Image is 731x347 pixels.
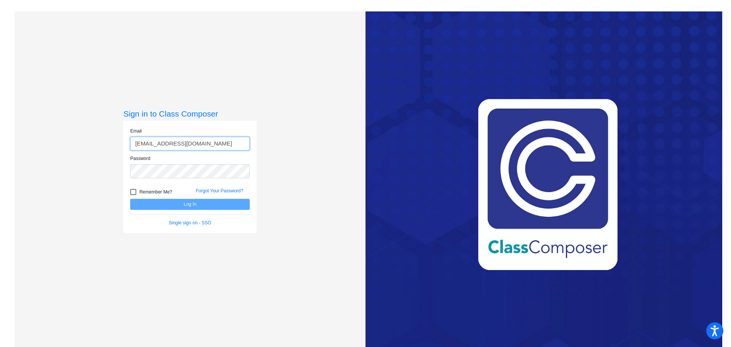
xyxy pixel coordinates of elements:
h3: Sign in to Class Composer [123,109,257,118]
button: Log In [130,199,250,210]
a: Forgot Your Password? [196,188,243,193]
label: Password [130,155,150,162]
label: Email [130,128,142,134]
a: Single sign on - SSO [169,220,211,225]
span: Remember Me? [139,187,172,197]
